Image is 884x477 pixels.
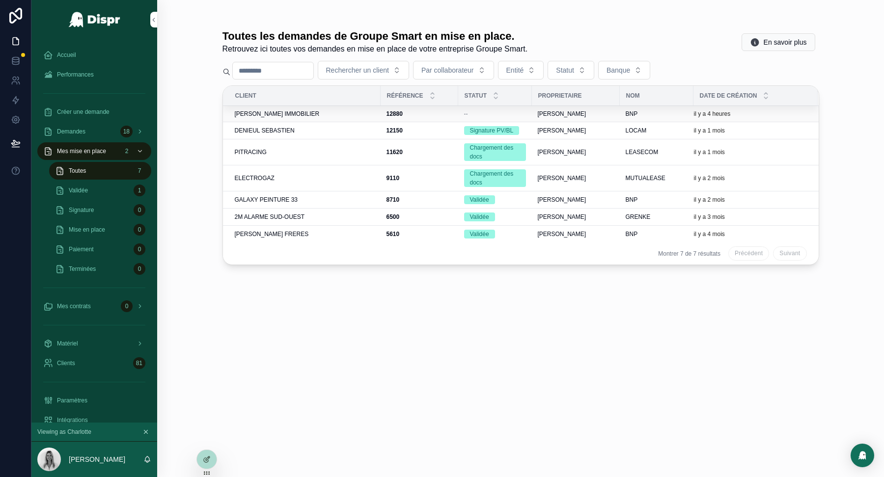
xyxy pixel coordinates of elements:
[69,265,96,273] span: Terminées
[700,92,757,100] span: Date de création
[121,145,133,157] div: 2
[387,196,400,203] strong: 8710
[626,127,688,134] a: LOCAM
[626,196,638,204] span: BNP
[37,335,151,352] a: Matériel
[318,61,409,79] button: Select Button
[387,230,452,238] a: 5610
[37,411,151,429] a: Intégrations
[464,110,526,118] a: --
[626,213,651,221] span: GRENKE
[626,127,647,134] span: LOCAM
[421,65,474,75] span: Par collaborateur
[626,110,688,118] a: BNP
[57,416,88,424] span: Intégrations
[387,92,423,100] span: Référence
[387,148,452,156] a: 11620
[31,39,157,423] div: scrollable content
[626,213,688,221] a: GRENKE
[538,127,586,134] span: [PERSON_NAME]
[626,148,688,156] a: LEASECOM
[235,148,375,156] a: PITRACING
[387,213,400,220] strong: 6500
[538,148,586,156] span: [PERSON_NAME]
[37,123,151,140] a: Demandes18
[538,230,586,238] span: [PERSON_NAME]
[538,92,582,100] span: Proprietaire
[464,143,526,161] a: Chargement des docs
[49,201,151,219] a: Signature0
[49,221,151,238] a: Mise en place0
[387,127,403,134] strong: 12150
[235,127,375,134] a: DENIEUL SEBASTIEN
[57,359,75,367] span: Clients
[37,392,151,409] a: Paramètres
[470,230,489,238] div: Validée
[470,143,520,161] div: Chargement des docs
[626,148,659,156] span: LEASECOM
[57,147,106,155] span: Mes mise en place
[538,148,614,156] a: [PERSON_NAME]
[49,260,151,278] a: Terminées0
[694,213,725,221] p: il y a 3 mois
[694,213,806,221] a: il y a 3 mois
[235,196,298,204] span: GALAXY PEINTURE 33
[538,127,614,134] a: [PERSON_NAME]
[57,340,78,347] span: Matériel
[235,213,375,221] a: 2M ALARME SUD-OUEST
[626,230,688,238] a: BNP
[387,110,452,118] a: 12880
[49,162,151,180] a: Toutes7
[57,51,76,59] span: Accueil
[222,43,528,55] span: Retrouvez ici toutes vos demandes en mise en place de votre entreprise Groupe Smart.
[694,230,806,238] a: il y a 4 mois
[69,206,94,214] span: Signature
[37,354,151,372] a: Clients81
[506,65,524,75] span: Entité
[134,165,145,177] div: 7
[742,33,815,51] button: En savoir plus
[538,110,614,118] a: [PERSON_NAME]
[598,61,650,79] button: Select Button
[235,230,375,238] a: [PERSON_NAME] FRERES
[37,103,151,121] a: Créer une demande
[37,142,151,160] a: Mes mise en place2
[57,108,110,116] span: Créer une demande
[538,213,586,221] span: [PERSON_NAME]
[626,110,638,118] span: BNP
[37,428,91,436] span: Viewing as Charlotte
[470,169,520,187] div: Chargement des docs
[764,37,807,47] span: En savoir plus
[387,231,400,238] strong: 5610
[694,196,725,204] p: il y a 2 mois
[235,196,375,204] a: GALAXY PEINTURE 33
[626,92,640,100] span: Nom
[465,92,487,100] span: Statut
[326,65,389,75] span: Rechercher un client
[387,110,403,117] strong: 12880
[235,110,320,118] span: [PERSON_NAME] IMMOBILIER
[538,196,586,204] span: [PERSON_NAME]
[235,127,295,134] span: DENIEUL SEBASTIEN
[694,174,806,182] a: il y a 2 mois
[69,226,105,234] span: Mise en place
[694,148,806,156] a: il y a 1 mois
[498,61,544,79] button: Select Button
[57,71,94,79] span: Performances
[626,196,688,204] a: BNP
[69,186,88,194] span: Validée
[235,110,375,118] a: [PERSON_NAME] IMMOBILIER
[694,110,806,118] a: il y a 4 heures
[134,204,145,216] div: 0
[538,174,586,182] span: [PERSON_NAME]
[235,174,275,182] span: ELECTROGAZ
[387,174,452,182] a: 9110
[235,148,267,156] span: PITRACING
[235,174,375,182] a: ELECTROGAZ
[134,185,145,196] div: 1
[387,149,403,156] strong: 11620
[626,174,688,182] a: MUTUALEASE
[68,12,121,27] img: App logo
[694,148,725,156] p: il y a 1 mois
[69,245,94,253] span: Paiement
